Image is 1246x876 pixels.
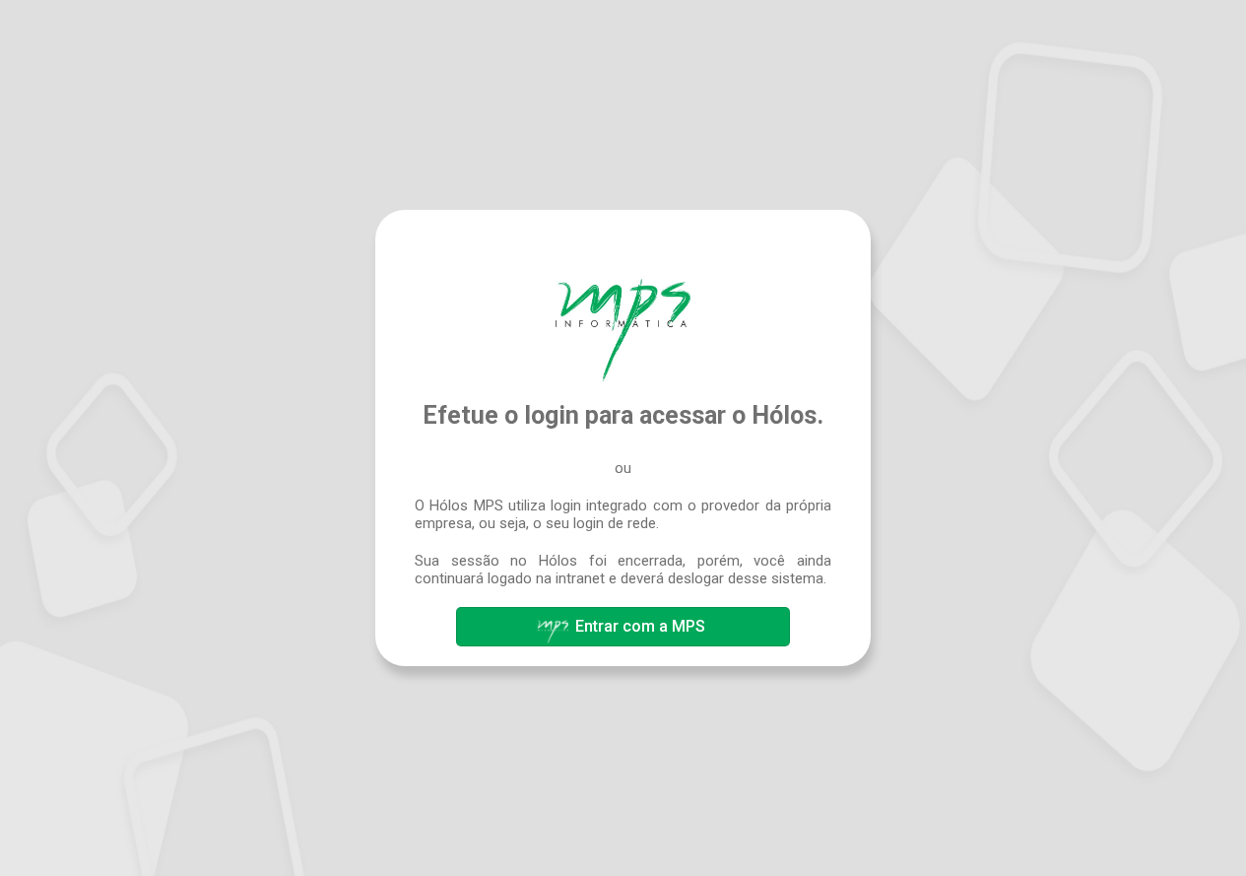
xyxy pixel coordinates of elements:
span: ou [615,459,631,477]
span: O Hólos MPS utiliza login integrado com o provedor da própria empresa, ou seja, o seu login de rede. [415,497,831,532]
span: Entrar com a MPS [575,617,705,636]
span: Sua sessão no Hólos foi encerrada, porém, você ainda continuará logado na intranet e deverá deslo... [415,552,831,587]
img: Hólos Mps Digital [556,279,689,381]
button: Entrar com a MPS [456,607,789,646]
span: Efetue o login para acessar o Hólos. [423,401,823,430]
